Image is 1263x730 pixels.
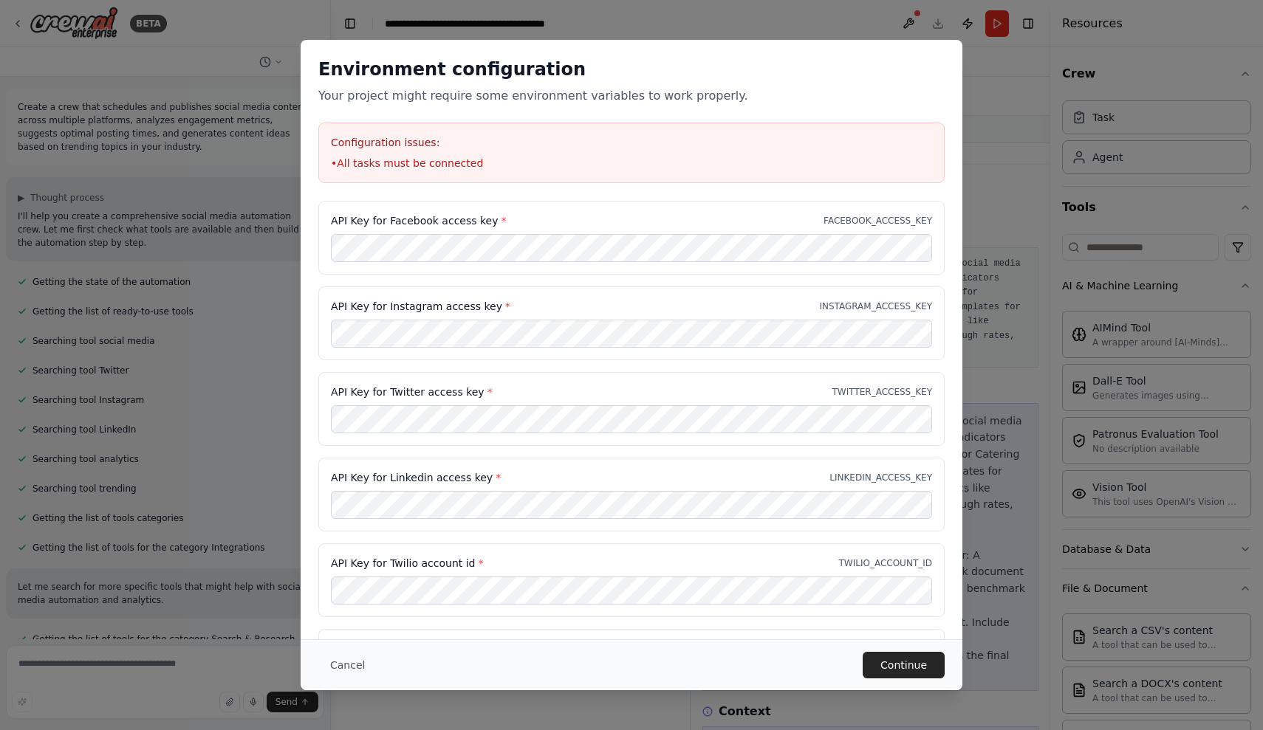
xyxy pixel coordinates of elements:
[318,87,945,105] p: Your project might require some environment variables to work properly.
[318,58,945,81] h2: Environment configuration
[331,135,932,150] h3: Configuration issues:
[331,385,493,399] label: API Key for Twitter access key
[829,472,932,483] p: LINKEDIN_ACCESS_KEY
[331,156,932,171] li: • All tasks must be connected
[832,386,932,398] p: TWITTER_ACCESS_KEY
[824,215,932,227] p: FACEBOOK_ACCESS_KEY
[839,557,932,569] p: TWILIO_ACCOUNT_ID
[331,213,507,228] label: API Key for Facebook access key
[819,300,932,312] p: INSTAGRAM_ACCESS_KEY
[318,652,377,678] button: Cancel
[863,652,945,678] button: Continue
[331,556,484,571] label: API Key for Twilio account id
[331,470,501,485] label: API Key for Linkedin access key
[331,299,510,314] label: API Key for Instagram access key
